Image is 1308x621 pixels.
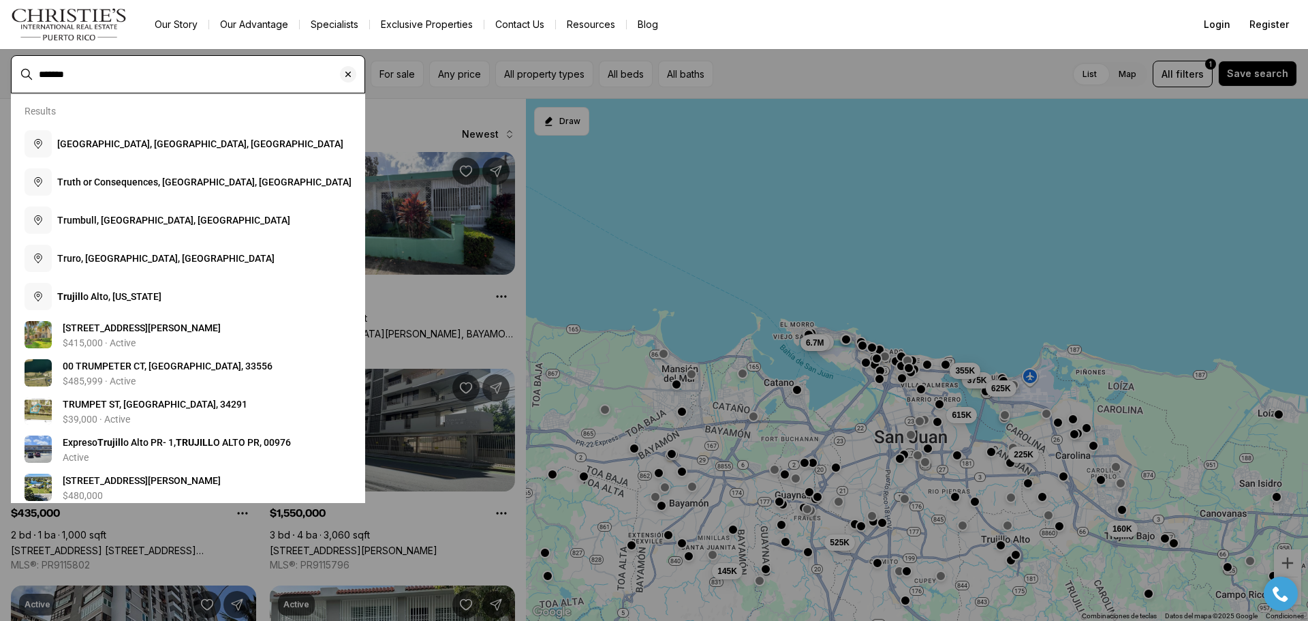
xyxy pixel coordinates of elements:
[63,437,291,448] span: Expreso o Alto PR- 1, O ALTO PR, 00976
[19,392,357,430] a: View details: TRUMPET ST
[63,399,247,410] span: TRUMPET ST, [GEOGRAPHIC_DATA], 34291
[300,15,369,34] a: Specialists
[57,177,352,187] span: Truth or Consequences, [GEOGRAPHIC_DATA], [GEOGRAPHIC_DATA]
[63,452,89,463] p: Active
[370,15,484,34] a: Exclusive Properties
[63,337,136,348] p: $415,000 · Active
[57,291,161,302] span: o Alto, [US_STATE]
[63,475,221,486] span: [STREET_ADDRESS][PERSON_NAME]
[484,15,555,34] button: Contact Us
[556,15,626,34] a: Resources
[176,437,213,448] b: TRUJILL
[63,490,103,501] p: $480,000
[63,361,272,372] span: 00 TRUMPETER CT, [GEOGRAPHIC_DATA], 33556
[25,106,56,117] p: Results
[57,253,275,264] span: Truro, [GEOGRAPHIC_DATA], [GEOGRAPHIC_DATA]
[1241,11,1297,38] button: Register
[627,15,669,34] a: Blog
[19,201,357,239] button: Trumbull, [GEOGRAPHIC_DATA], [GEOGRAPHIC_DATA]
[209,15,299,34] a: Our Advantage
[1196,11,1239,38] button: Login
[63,376,136,387] p: $485,999 · Active
[19,277,357,316] button: Trujillo Alto, [US_STATE]
[19,125,357,163] button: [GEOGRAPHIC_DATA], [GEOGRAPHIC_DATA], [GEOGRAPHIC_DATA]
[19,430,357,468] a: View details: Expreso Trujillo Alto PR- 1
[63,414,130,425] p: $39,000 · Active
[11,8,127,41] img: logo
[1204,19,1230,30] span: Login
[19,468,357,506] a: View details: 4500 LAKE TRUDY DR
[97,437,123,448] b: Trujill
[63,322,221,333] span: [STREET_ADDRESS][PERSON_NAME]
[57,215,290,226] span: Trumbull, [GEOGRAPHIC_DATA], [GEOGRAPHIC_DATA]
[19,354,357,392] a: View details: 00 TRUMPETER CT
[57,291,83,302] b: Trujill
[1249,19,1289,30] span: Register
[340,56,364,93] button: Clear search input
[19,239,357,277] button: Truro, [GEOGRAPHIC_DATA], [GEOGRAPHIC_DATA]
[57,138,343,149] span: [GEOGRAPHIC_DATA], [GEOGRAPHIC_DATA], [GEOGRAPHIC_DATA]
[144,15,208,34] a: Our Story
[19,316,357,354] a: View details: 13830 TRULL WAY
[19,163,357,201] button: Truth or Consequences, [GEOGRAPHIC_DATA], [GEOGRAPHIC_DATA]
